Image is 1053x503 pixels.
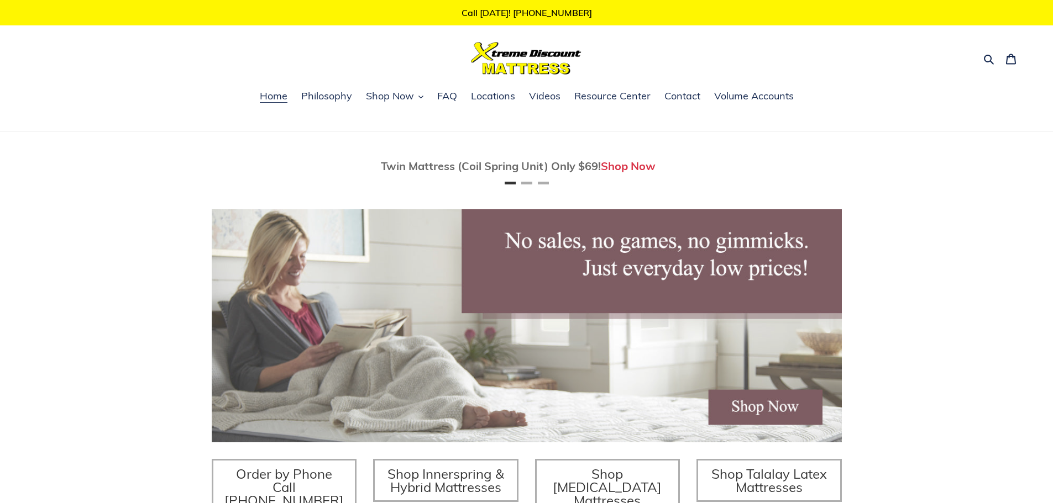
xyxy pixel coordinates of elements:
button: Page 3 [538,182,549,184]
span: Locations [471,89,515,103]
span: Contact [664,89,700,103]
span: Home [260,89,287,103]
span: Shop Innerspring & Hybrid Mattresses [387,465,504,495]
span: Twin Mattress (Coil Spring Unit) Only $69! [381,159,601,173]
span: Volume Accounts [714,89,794,103]
span: FAQ [437,89,457,103]
img: herobannermay2022-1652879215306_1200x.jpg [212,209,842,442]
span: Shop Now [366,89,414,103]
span: Videos [529,89,560,103]
a: Volume Accounts [709,88,799,105]
a: Home [254,88,293,105]
a: Shop Now [601,159,656,173]
a: Videos [523,88,566,105]
span: Philosophy [301,89,352,103]
a: Shop Talalay Latex Mattresses [696,459,842,502]
a: FAQ [432,88,463,105]
span: Resource Center [574,89,651,103]
button: Page 1 [505,182,516,184]
a: Philosophy [296,88,358,105]
button: Shop Now [360,88,429,105]
a: Locations [465,88,521,105]
span: Shop Talalay Latex Mattresses [711,465,827,495]
a: Contact [659,88,706,105]
button: Page 2 [521,182,532,184]
a: Resource Center [569,88,656,105]
img: Xtreme Discount Mattress [471,42,581,75]
a: Shop Innerspring & Hybrid Mattresses [373,459,518,502]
